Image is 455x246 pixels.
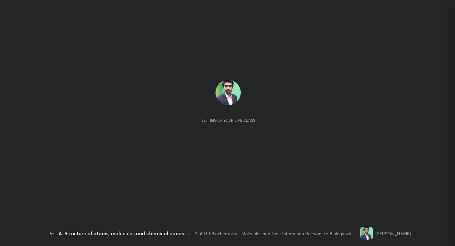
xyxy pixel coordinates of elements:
img: d08d8ff8258545f9822ac8fffd9437ff.jpg [360,227,373,240]
div: L2 of U-1 Biochemistry - Molecules and their Interaction Relevant to Biology with PYQs [192,230,358,237]
div: A. Structure of atoms, molecules and chemical bonds. [58,230,185,237]
img: d08d8ff8258545f9822ac8fffd9437ff.jpg [215,80,241,105]
div: Setting up your live class [201,118,255,123]
div: [PERSON_NAME] [375,230,411,237]
div: • [188,230,190,237]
